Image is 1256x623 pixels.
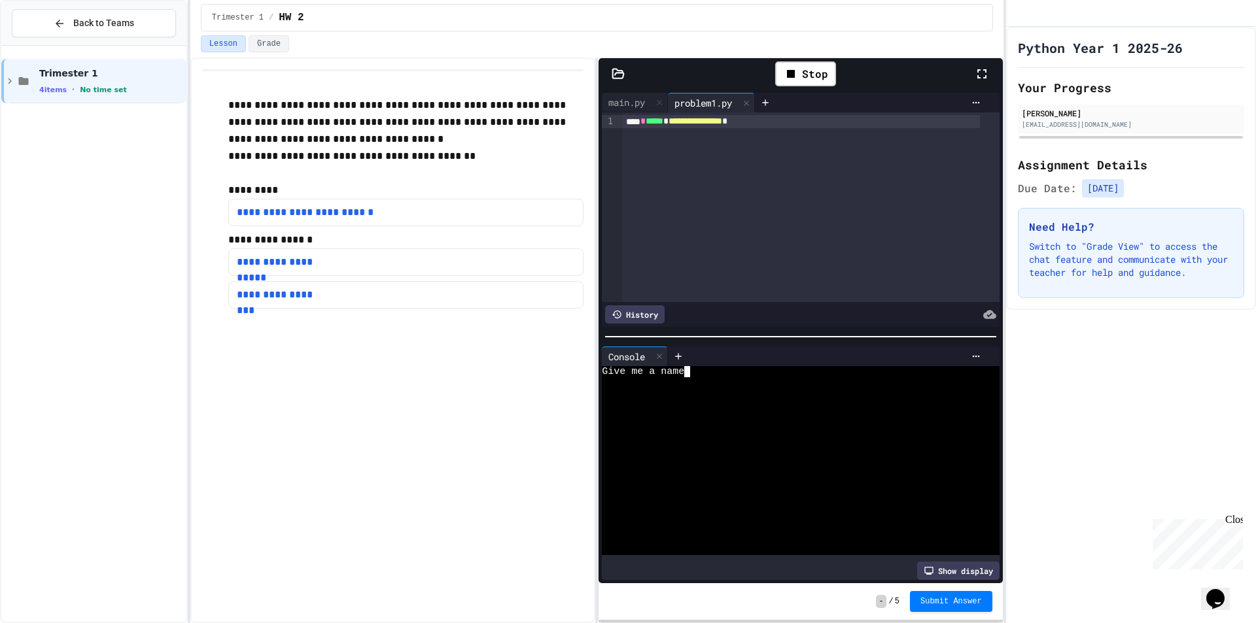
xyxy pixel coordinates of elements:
[1029,240,1233,279] p: Switch to "Grade View" to access the chat feature and communicate with your teacher for help and ...
[602,93,668,112] div: main.py
[39,67,184,79] span: Trimester 1
[889,596,894,607] span: /
[279,10,304,25] span: HW 2
[605,305,665,324] div: History
[602,95,652,109] div: main.py
[1018,78,1244,97] h2: Your Progress
[1018,180,1077,196] span: Due Date:
[1018,156,1244,174] h2: Assignment Details
[910,591,992,612] button: Submit Answer
[1029,219,1233,235] h3: Need Help?
[602,115,615,128] div: 1
[269,12,273,23] span: /
[39,86,67,94] span: 4 items
[5,5,90,83] div: Chat with us now!Close
[1201,571,1243,610] iframe: chat widget
[876,595,886,608] span: -
[12,9,176,37] button: Back to Teams
[920,596,982,607] span: Submit Answer
[668,96,739,110] div: problem1.py
[80,86,127,94] span: No time set
[249,35,289,52] button: Grade
[895,596,899,607] span: 5
[602,366,684,377] span: Give me a name
[668,93,755,112] div: problem1.py
[1022,120,1240,129] div: [EMAIL_ADDRESS][DOMAIN_NAME]
[73,16,134,30] span: Back to Teams
[201,35,246,52] button: Lesson
[917,562,1000,580] div: Show display
[1022,107,1240,119] div: [PERSON_NAME]
[212,12,264,23] span: Trimester 1
[1018,39,1183,57] h1: Python Year 1 2025-26
[775,61,836,86] div: Stop
[1147,514,1243,569] iframe: chat widget
[602,350,652,363] div: Console
[602,346,668,366] div: Console
[1082,179,1124,197] span: [DATE]
[72,84,75,95] span: •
